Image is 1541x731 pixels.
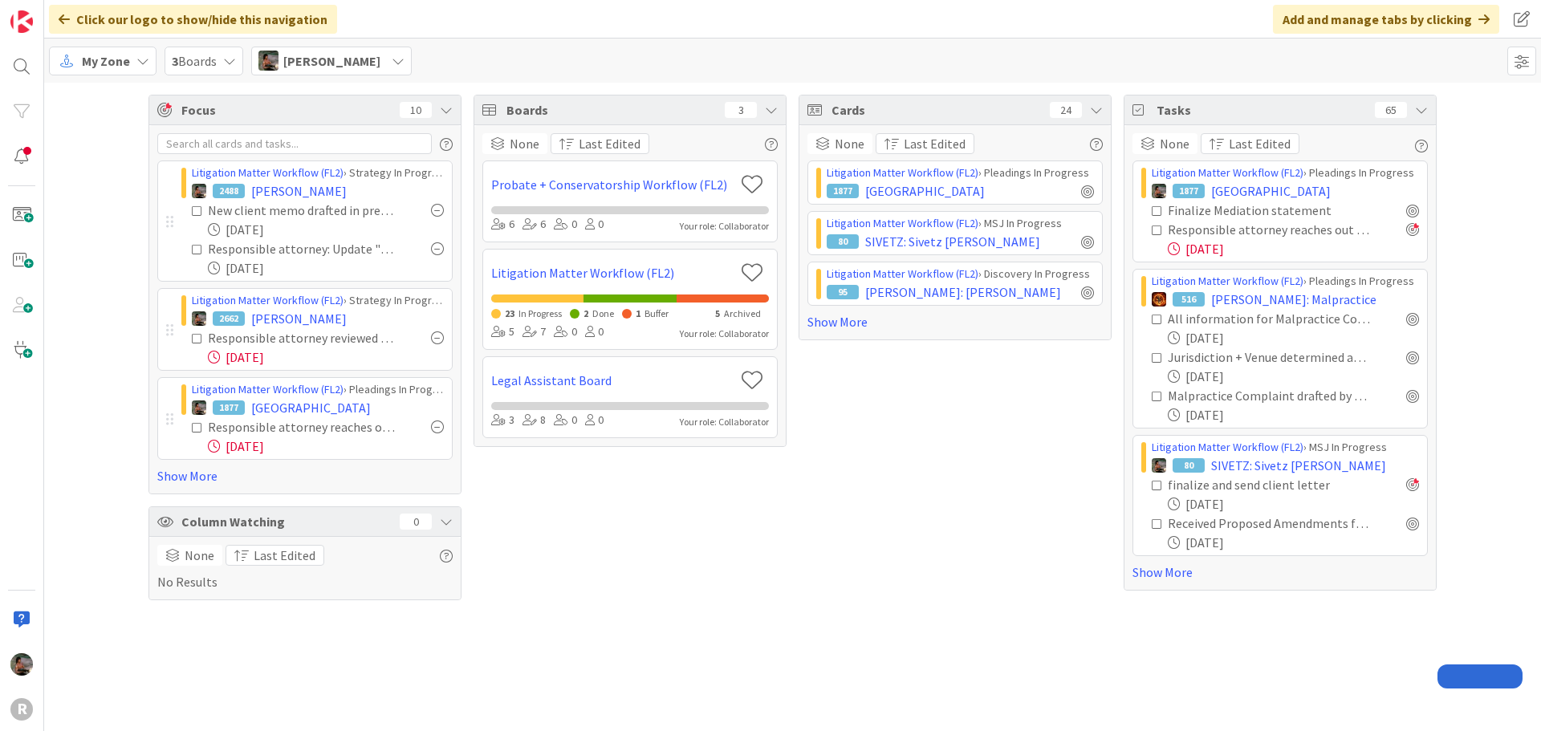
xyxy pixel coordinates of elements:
div: 0 [585,323,604,341]
div: Click our logo to show/hide this navigation [49,5,337,34]
div: › MSJ In Progress [1152,439,1419,456]
span: None [185,546,214,565]
div: 7 [522,323,546,341]
div: 1877 [213,400,245,415]
div: 5 [491,323,514,341]
div: › Pleadings In Progress [1152,164,1419,181]
div: Add and manage tabs by clicking [1273,5,1499,34]
div: › Pleadings In Progress [192,381,444,398]
div: [DATE] [1168,239,1419,258]
div: R [10,698,33,721]
img: MW [258,51,279,71]
div: Responsible attorney reaches out to client to review status + memo, preliminary analysis and disc... [208,417,396,437]
span: [PERSON_NAME] [283,51,380,71]
div: › MSJ In Progress [827,215,1094,232]
span: [PERSON_NAME]: [PERSON_NAME] [865,282,1061,302]
span: None [835,134,864,153]
a: Litigation Matter Workflow (FL2) [1152,165,1303,180]
div: 0 [554,412,577,429]
img: MW [192,400,206,415]
span: SIVETZ: Sivetz [PERSON_NAME] [865,232,1040,251]
a: Litigation Matter Workflow (FL2) [192,165,344,180]
div: › Pleadings In Progress [827,164,1094,181]
a: Litigation Matter Workflow (FL2) [827,165,978,180]
a: Litigation Matter Workflow (FL2) [192,293,344,307]
div: 6 [491,216,514,234]
span: Focus [181,100,387,120]
div: 24 [1050,102,1082,118]
span: 2 [583,307,588,319]
div: 516 [1173,292,1205,307]
div: 1877 [1173,184,1205,198]
span: Done [592,307,614,319]
div: [DATE] [208,220,444,239]
div: 10 [400,102,432,118]
span: Last Edited [1229,134,1291,153]
div: Responsible attorney reviewed original client documents [208,328,396,347]
div: Jurisdiction + Venue determined and card updated to reflect both [1168,347,1371,367]
button: Last Edited [876,133,974,154]
div: 0 [554,323,577,341]
span: Last Edited [904,134,966,153]
a: Show More [157,466,453,485]
span: Buffer [644,307,669,319]
span: None [510,134,539,153]
a: Litigation Matter Workflow (FL2) [1152,440,1303,454]
img: MW [192,184,206,198]
span: 1 [636,307,640,319]
div: No Results [157,545,453,591]
span: Last Edited [254,546,315,565]
span: Tasks [1157,100,1367,120]
a: Litigation Matter Workflow (FL2) [1152,274,1303,288]
div: Malpractice Complaint drafted by Attorney [1168,386,1371,405]
div: Responsible attorney: Update "Next Deadline" field on this card (if applicable) [208,239,396,258]
div: 6 [522,216,546,234]
div: Your role: Collaborator [680,327,769,341]
span: [PERSON_NAME] [251,309,347,328]
div: 95 [827,285,859,299]
span: My Zone [82,51,130,71]
a: Litigation Matter Workflow (FL2) [192,382,344,396]
div: 0 [554,216,577,234]
span: [PERSON_NAME]: Malpractice [1211,290,1376,309]
div: [DATE] [208,437,444,456]
div: 3 [725,102,757,118]
div: 1877 [827,184,859,198]
div: 3 [491,412,514,429]
button: Last Edited [226,545,324,566]
a: Show More [807,312,1103,331]
div: 0 [400,514,432,530]
span: [GEOGRAPHIC_DATA] [865,181,985,201]
span: Archived [724,307,761,319]
a: Probate + Conservatorship Workflow (FL2) [491,175,734,194]
span: [GEOGRAPHIC_DATA] [1211,181,1331,201]
div: 0 [585,412,604,429]
img: Visit kanbanzone.com [10,10,33,33]
img: MW [1152,458,1166,473]
div: 80 [1173,458,1205,473]
img: TR [1152,292,1166,307]
div: [DATE] [208,347,444,367]
img: MW [1152,184,1166,198]
div: 80 [827,234,859,249]
div: Your role: Collaborator [680,219,769,234]
button: Last Edited [1201,133,1299,154]
a: Litigation Matter Workflow (FL2) [491,263,734,282]
div: Received Proposed Amendments from opposing counsel [1168,514,1371,533]
div: › Discovery In Progress [827,266,1094,282]
img: MW [10,653,33,676]
span: None [1160,134,1189,153]
div: 2488 [213,184,245,198]
span: Boards [172,51,217,71]
div: Responsible attorney reaches out to client to review status + memo, preliminary analysis and disc... [1168,220,1371,239]
div: › Pleadings In Progress [1152,273,1419,290]
a: Litigation Matter Workflow (FL2) [827,266,978,281]
span: Cards [831,100,1042,120]
span: [PERSON_NAME] [251,181,347,201]
a: Litigation Matter Workflow (FL2) [827,216,978,230]
div: [DATE] [1168,405,1419,424]
div: 2662 [213,311,245,326]
div: Your role: Collaborator [680,415,769,429]
a: Legal Assistant Board [491,371,734,390]
a: Show More [1132,562,1428,582]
